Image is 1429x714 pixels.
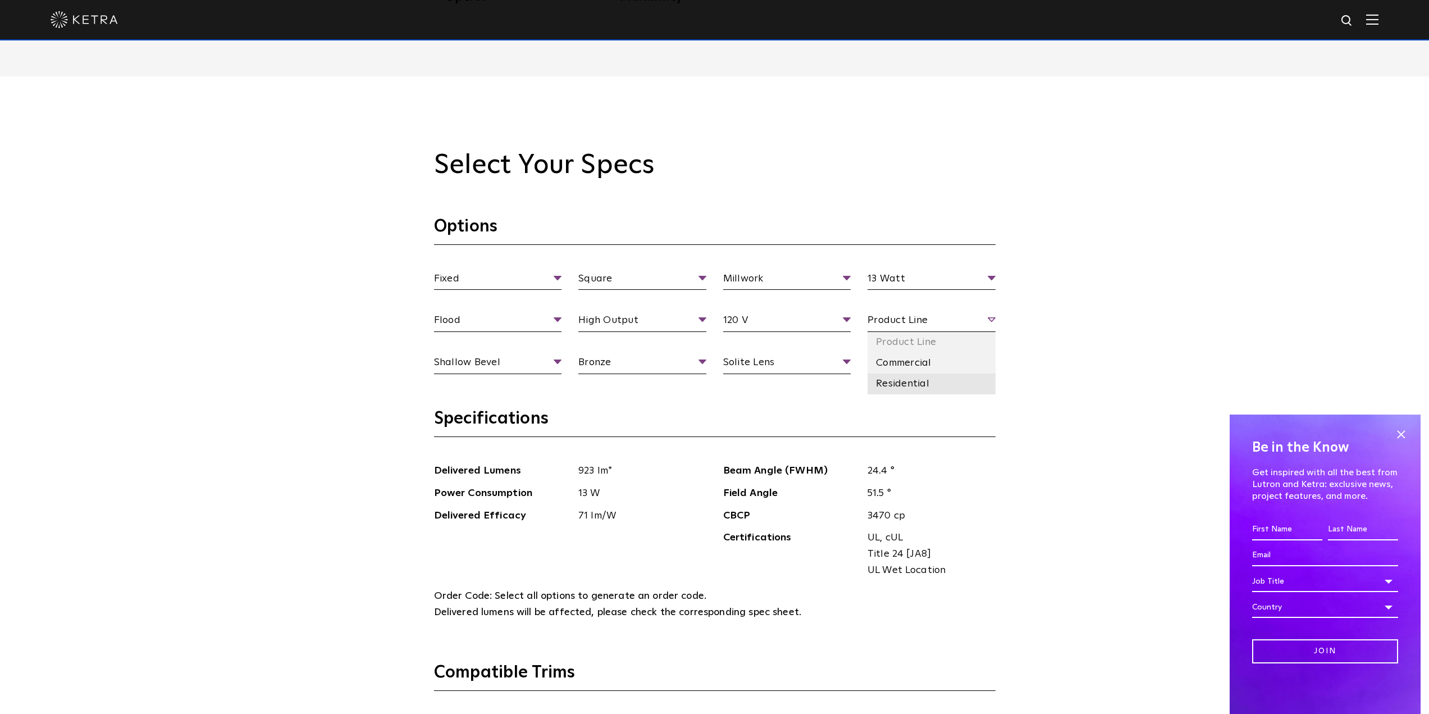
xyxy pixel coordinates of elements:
span: High Output [578,312,706,332]
span: Select all options to generate an order code. [495,591,706,601]
h3: Specifications [434,408,996,437]
span: UL, cUL [868,530,987,546]
span: 71 lm/W [570,508,706,524]
span: Delivered Efficacy [434,508,570,524]
input: Last Name [1328,519,1398,540]
span: UL Wet Location [868,562,987,579]
span: 120 V [723,312,851,332]
span: 24.4 ° [859,463,996,479]
span: Beam Angle (FWHM) [723,463,860,479]
h3: Compatible Trims [434,662,996,691]
li: Commercial [868,353,996,374]
input: First Name [1252,519,1322,540]
p: Get inspired with all the best from Lutron and Ketra: exclusive news, project features, and more. [1252,467,1398,502]
div: Job Title [1252,571,1398,592]
span: Shallow Bevel [434,354,562,374]
input: Email [1252,545,1398,566]
input: Join [1252,639,1398,663]
span: 923 lm* [570,463,706,479]
span: Millwork [723,271,851,290]
span: Title 24 [JA8] [868,546,987,562]
h3: Options [434,216,996,245]
h4: Be in the Know [1252,437,1398,458]
span: Power Consumption [434,485,570,502]
span: 51.5 ° [859,485,996,502]
li: Residential [868,374,996,394]
h2: Select Your Specs [434,149,996,182]
span: 13 W [570,485,706,502]
li: Product Line [868,332,996,353]
span: Delivered Lumens [434,463,570,479]
span: Bronze [578,354,706,374]
span: Delivered lumens will be affected, please check the corresponding spec sheet. [434,607,802,617]
span: Solite Lens [723,354,851,374]
span: Certifications [723,530,860,578]
span: Flood [434,312,562,332]
span: Square [578,271,706,290]
span: 3470 cp [859,508,996,524]
div: Country [1252,597,1398,618]
span: Fixed [434,271,562,290]
img: search icon [1340,14,1354,28]
span: Order Code: [434,591,492,601]
span: CBCP [723,508,860,524]
span: Product Line [868,312,996,332]
img: Hamburger%20Nav.svg [1366,14,1378,25]
span: Field Angle [723,485,860,502]
span: 13 Watt [868,271,996,290]
img: ketra-logo-2019-white [51,11,118,28]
